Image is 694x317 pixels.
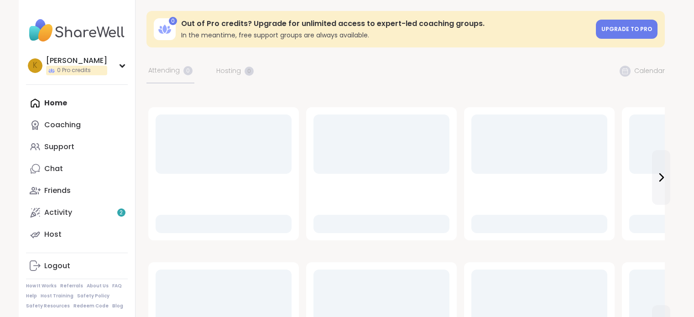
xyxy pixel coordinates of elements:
[44,186,71,196] div: Friends
[26,114,128,136] a: Coaching
[46,56,107,66] div: [PERSON_NAME]
[60,283,83,289] a: Referrals
[44,208,72,218] div: Activity
[44,142,74,152] div: Support
[26,180,128,202] a: Friends
[112,283,122,289] a: FAQ
[44,164,63,174] div: Chat
[181,19,590,29] h3: Out of Pro credits? Upgrade for unlimited access to expert-led coaching groups.
[26,293,37,299] a: Help
[41,293,73,299] a: Host Training
[26,15,128,47] img: ShareWell Nav Logo
[57,67,91,74] span: 0 Pro credits
[112,303,123,309] a: Blog
[26,136,128,158] a: Support
[26,158,128,180] a: Chat
[26,223,128,245] a: Host
[120,209,123,217] span: 2
[87,283,109,289] a: About Us
[77,293,110,299] a: Safety Policy
[169,17,177,25] div: 0
[601,25,652,33] span: Upgrade to Pro
[26,283,57,289] a: How It Works
[596,20,657,39] a: Upgrade to Pro
[73,303,109,309] a: Redeem Code
[26,202,128,223] a: Activity2
[181,31,590,40] h3: In the meantime, free support groups are always available.
[33,60,37,72] span: K
[44,261,70,271] div: Logout
[44,229,62,239] div: Host
[44,120,81,130] div: Coaching
[26,303,70,309] a: Safety Resources
[26,255,128,277] a: Logout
